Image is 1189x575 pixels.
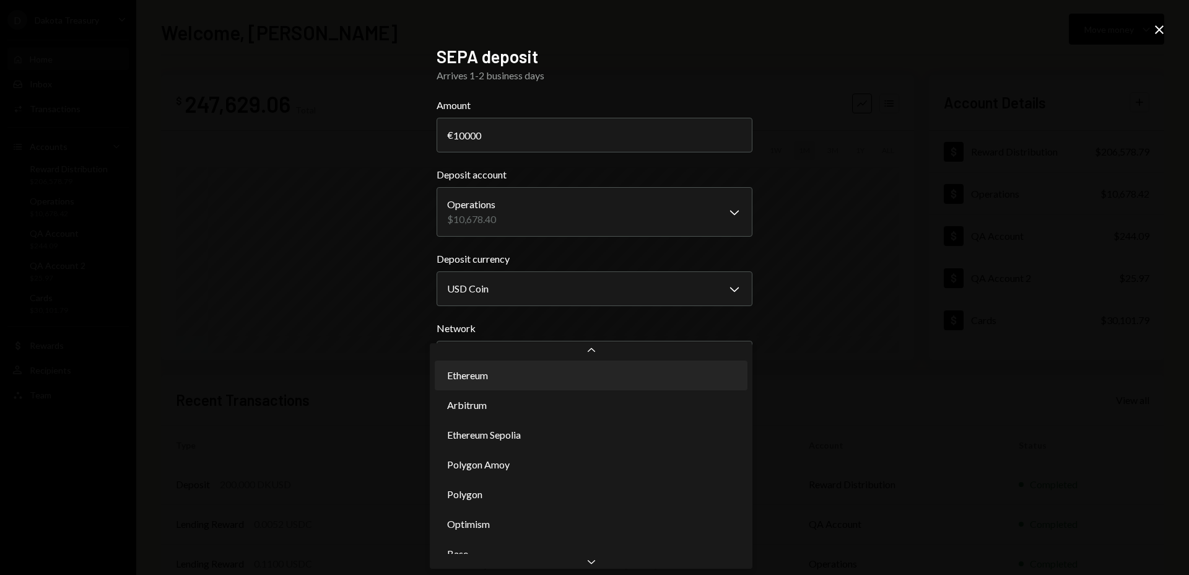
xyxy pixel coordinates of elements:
span: Ethereum [447,368,488,383]
span: Arbitrum [447,398,487,413]
span: Polygon Amoy [447,457,510,472]
span: Base [447,546,468,561]
div: Arrives 1-2 business days [437,68,752,83]
label: Deposit account [437,167,752,182]
button: Deposit currency [437,271,752,306]
span: Ethereum Sepolia [447,428,521,442]
button: Deposit account [437,187,752,237]
label: Amount [437,98,752,113]
h2: SEPA deposit [437,45,752,69]
div: € [447,129,453,141]
label: Network [437,321,752,336]
span: Optimism [447,517,490,532]
button: Network [437,341,752,375]
label: Deposit currency [437,252,752,266]
span: Polygon [447,487,482,502]
input: €0.00 [437,118,752,152]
